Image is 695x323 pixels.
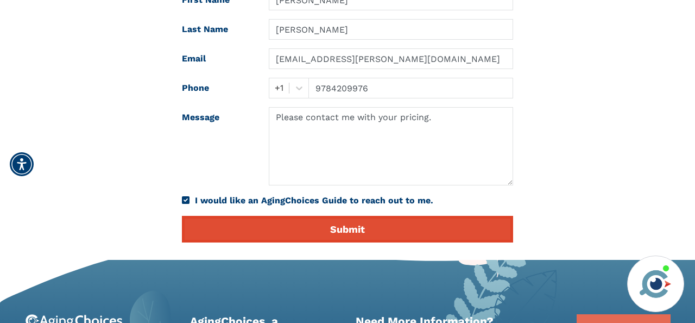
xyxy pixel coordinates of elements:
label: Last Name [174,19,261,40]
div: Accessibility Menu [10,152,34,176]
div: I would like an AgingChoices Guide to reach out to me. [182,194,513,207]
img: avatar [637,265,674,302]
div: I would like an AgingChoices Guide to reach out to me. [195,194,513,207]
iframe: iframe [480,101,684,249]
button: Submit [182,216,513,243]
label: Email [174,48,261,69]
textarea: Please contact me with your pricing. [269,107,513,185]
label: Message [174,107,261,185]
label: Phone [174,78,261,98]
